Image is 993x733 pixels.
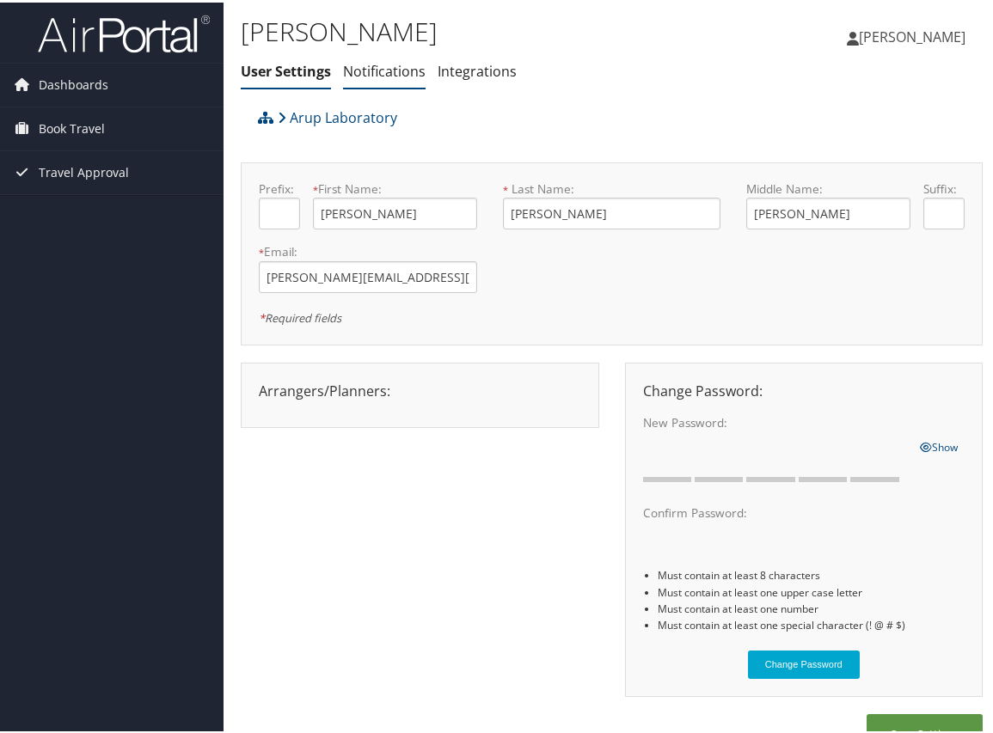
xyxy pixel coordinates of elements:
a: Notifications [343,59,426,78]
label: Prefix: [259,178,300,195]
div: Arrangers/Planners: [246,378,594,399]
span: Travel Approval [39,149,129,192]
label: Middle Name: [746,178,910,195]
label: Suffix: [923,178,965,195]
a: Show [920,434,958,453]
span: Show [920,437,958,452]
img: airportal-logo.png [38,11,210,52]
label: First Name: [313,178,476,195]
label: Last Name: [503,178,721,195]
a: Integrations [438,59,517,78]
span: Dashboards [39,61,108,104]
label: New Password: [643,412,907,429]
label: Confirm Password: [643,502,907,519]
span: [PERSON_NAME] [859,25,965,44]
em: Required fields [259,308,341,323]
span: Book Travel [39,105,105,148]
li: Must contain at least one number [658,598,965,614]
a: Arup Laboratory [278,98,397,132]
li: Must contain at least 8 characters [658,565,965,581]
li: Must contain at least one special character (! @ # $) [658,614,965,631]
a: User Settings [241,59,331,78]
li: Must contain at least one upper case letter [658,582,965,598]
button: Change Password [748,648,860,676]
a: [PERSON_NAME] [847,9,983,60]
label: Email: [259,241,477,258]
h1: [PERSON_NAME] [241,11,735,47]
div: Change Password: [630,378,978,399]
